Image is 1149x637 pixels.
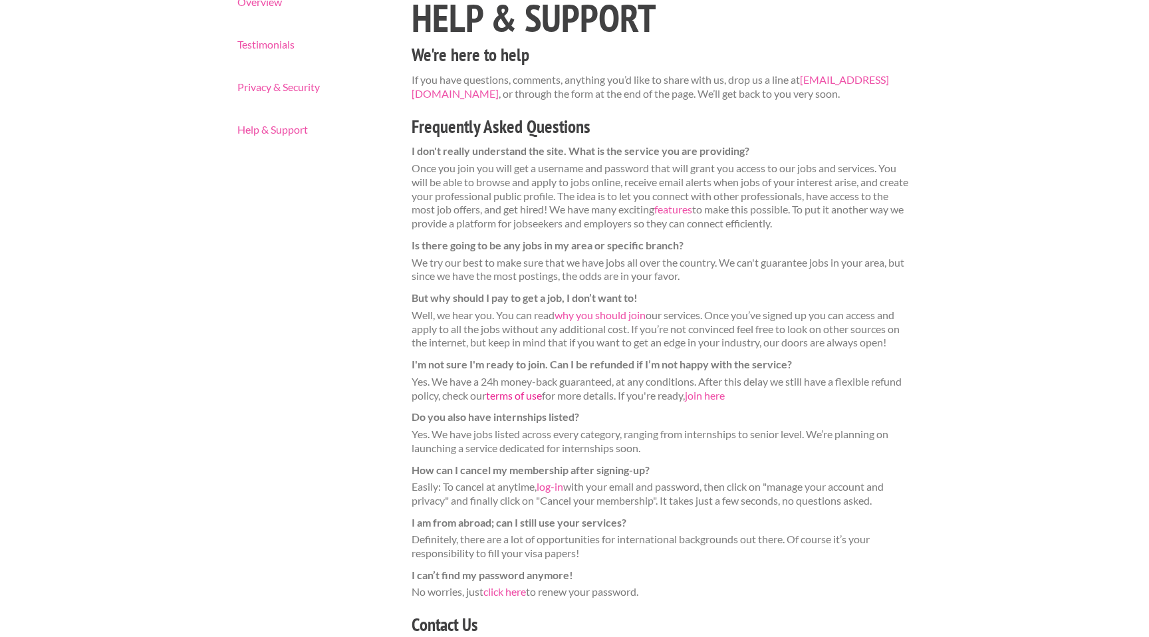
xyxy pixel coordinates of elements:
a: join here [685,389,725,402]
a: terms of use [486,389,542,402]
a: Testimonials [237,39,389,50]
dd: Once you join you will get a username and password that will grant you access to our jobs and ser... [412,162,912,231]
p: If you have questions, comments, anything you’d like to share with us, drop us a line at , or thr... [412,73,912,101]
h3: Frequently Asked Questions [412,114,912,140]
dd: Definitely, there are a lot of opportunities for international backgrounds out there. Of course i... [412,533,912,561]
a: [EMAIL_ADDRESS][DOMAIN_NAME] [412,73,889,100]
dt: I can’t find my password anymore! [412,569,912,582]
dt: I'm not sure I'm ready to join. Can I be refunded if I’m not happy with the service? [412,358,912,372]
dt: Is there going to be any jobs in my area or specific branch? [412,239,912,253]
dt: Do you also have internships listed? [412,410,912,424]
h3: We're here to help [412,43,912,68]
dd: Yes. We have jobs listed across every category, ranging from internships to senior level. We’re p... [412,428,912,455]
dd: We try our best to make sure that we have jobs all over the country. We can't guarantee jobs in y... [412,256,912,284]
dt: But why should I pay to get a job, I don’t want to! [412,291,912,305]
dd: No worries, just to renew your password. [412,585,912,599]
a: Help & Support [237,124,389,135]
dt: How can I cancel my membership after signing-up? [412,463,912,477]
a: log-in [537,480,563,493]
a: click here [483,585,526,598]
dt: I am from abroad; can I still use your services? [412,516,912,530]
a: features [654,203,692,215]
dt: I don't really understand the site. What is the service you are providing? [412,144,912,158]
dd: Well, we hear you. You can read our services. Once you’ve signed up you can access and apply to a... [412,309,912,350]
dd: Easily: To cancel at anytime, with your email and password, then click on "manage your account an... [412,480,912,508]
a: why you should join [555,309,646,321]
dd: Yes. We have a 24h money-back guaranteed, at any conditions. After this delay we still have a fle... [412,375,912,403]
a: Privacy & Security [237,82,389,92]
